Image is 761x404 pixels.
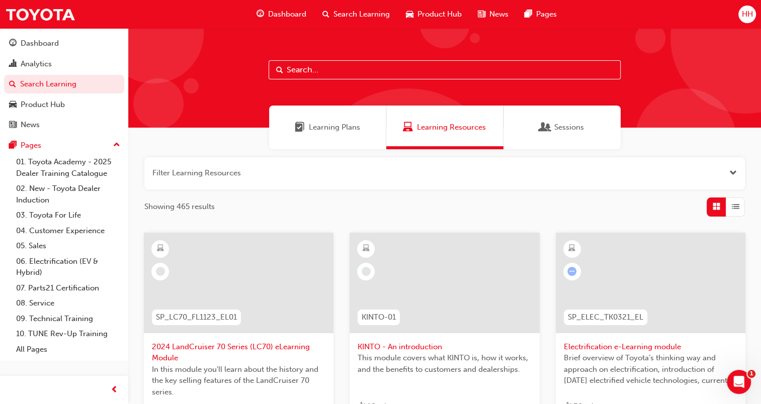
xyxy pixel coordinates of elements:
[540,122,550,133] span: Sessions
[741,9,752,20] span: HH
[478,8,485,21] span: news-icon
[269,60,621,79] input: Search...
[5,3,75,26] img: Trak
[4,116,124,134] a: News
[517,4,565,25] a: pages-iconPages
[9,39,17,48] span: guage-icon
[12,154,124,181] a: 01. Toyota Academy - 2025 Dealer Training Catalogue
[503,106,621,149] a: SessionsSessions
[12,238,124,254] a: 05. Sales
[12,254,124,280] a: 06. Electrification (EV & Hybrid)
[333,9,390,20] span: Search Learning
[358,352,531,375] span: This module covers what KINTO is, how it works, and the benefits to customers and dealerships.
[295,122,305,133] span: Learning Plans
[358,341,531,353] span: KINTO - An introduction
[567,267,576,276] span: learningRecordVerb_ATTEMPT-icon
[4,32,124,136] button: DashboardAnalyticsSearch LearningProduct HubNews
[9,100,17,110] span: car-icon
[417,9,462,20] span: Product Hub
[12,326,124,342] a: 10. TUNE Rev-Up Training
[21,140,41,151] div: Pages
[362,312,396,323] span: KINTO-01
[362,267,371,276] span: learningRecordVerb_NONE-icon
[564,352,737,386] span: Brief overview of Toyota’s thinking way and approach on electrification, introduction of [DATE] e...
[738,6,756,23] button: HH
[12,223,124,239] a: 04. Customer Experience
[322,8,329,21] span: search-icon
[4,34,124,53] a: Dashboard
[156,267,165,276] span: learningRecordVerb_NONE-icon
[12,280,124,296] a: 07. Parts21 Certification
[21,119,40,131] div: News
[314,4,398,25] a: search-iconSearch Learning
[470,4,517,25] a: news-iconNews
[732,201,739,213] span: List
[727,370,751,394] iframe: Intercom live chat
[21,38,59,49] div: Dashboard
[144,201,215,213] span: Showing 465 results
[417,122,486,133] span: Learning Resources
[729,167,737,179] button: Open the filter
[9,80,16,89] span: search-icon
[554,122,584,133] span: Sessions
[4,55,124,73] a: Analytics
[269,106,386,149] a: Learning PlansLearning Plans
[12,311,124,327] a: 09. Technical Training
[564,341,737,353] span: Electrification e-Learning module
[713,201,720,213] span: Grid
[536,9,557,20] span: Pages
[276,64,283,76] span: Search
[157,242,164,255] span: learningResourceType_ELEARNING-icon
[12,295,124,311] a: 08. Service
[113,139,120,152] span: up-icon
[489,9,509,20] span: News
[111,384,118,396] span: prev-icon
[152,341,325,364] span: 2024 LandCruiser 70 Series (LC70) eLearning Module
[363,242,370,255] span: learningResourceType_ELEARNING-icon
[21,99,65,111] div: Product Hub
[4,95,124,114] a: Product Hub
[21,58,52,70] div: Analytics
[568,312,643,323] span: SP_ELEC_TK0321_EL
[9,141,17,150] span: pages-icon
[12,208,124,223] a: 03. Toyota For Life
[309,122,360,133] span: Learning Plans
[152,364,325,398] span: In this module you'll learn about the history and the key selling features of the LandCruiser 70 ...
[406,8,413,21] span: car-icon
[398,4,470,25] a: car-iconProduct Hub
[568,242,575,255] span: learningResourceType_ELEARNING-icon
[4,75,124,93] a: Search Learning
[156,312,237,323] span: SP_LC70_FL1123_EL01
[747,370,755,378] span: 1
[386,106,503,149] a: Learning ResourcesLearning Resources
[268,9,306,20] span: Dashboard
[12,181,124,208] a: 02. New - Toyota Dealer Induction
[4,136,124,155] button: Pages
[9,121,17,130] span: news-icon
[12,342,124,357] a: All Pages
[9,60,17,69] span: chart-icon
[248,4,314,25] a: guage-iconDashboard
[257,8,264,21] span: guage-icon
[525,8,532,21] span: pages-icon
[403,122,413,133] span: Learning Resources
